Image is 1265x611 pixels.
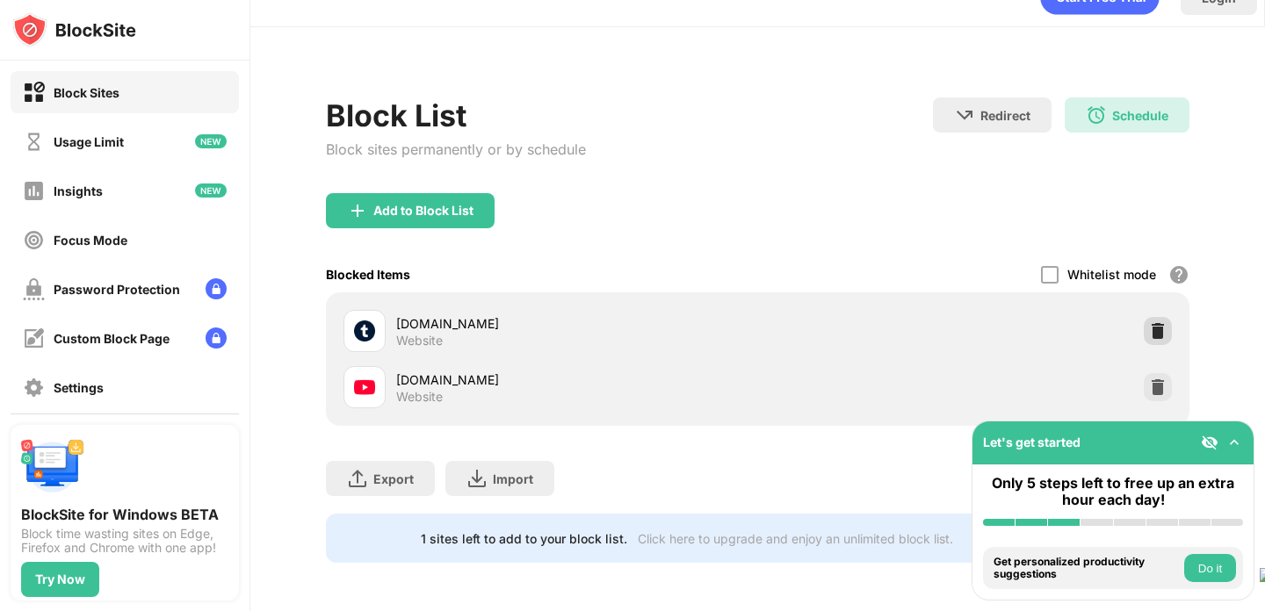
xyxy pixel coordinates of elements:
[396,370,757,389] div: [DOMAIN_NAME]
[23,327,45,349] img: customize-block-page-off.svg
[980,108,1030,123] div: Redirect
[326,97,586,133] div: Block List
[23,131,45,153] img: time-usage-off.svg
[54,380,104,395] div: Settings
[21,527,228,555] div: Block time wasting sites on Edge, Firefox and Chrome with one app!
[23,278,45,300] img: password-protection-off.svg
[994,556,1180,581] div: Get personalized productivity suggestions
[195,183,227,198] img: new-icon.svg
[21,435,84,499] img: push-desktop.svg
[23,229,45,251] img: focus-off.svg
[54,282,180,297] div: Password Protection
[326,267,410,282] div: Blocked Items
[12,12,136,47] img: logo-blocksite.svg
[35,572,85,586] div: Try Now
[54,85,119,100] div: Block Sites
[396,314,757,333] div: [DOMAIN_NAME]
[983,475,1243,508] div: Only 5 steps left to free up an extra hour each day!
[396,333,443,349] div: Website
[373,204,473,218] div: Add to Block List
[421,531,627,546] div: 1 sites left to add to your block list.
[983,435,1081,449] div: Let's get started
[54,134,124,149] div: Usage Limit
[1184,554,1236,582] button: Do it
[54,183,103,198] div: Insights
[1225,434,1243,451] img: omni-setup-toggle.svg
[638,531,953,546] div: Click here to upgrade and enjoy an unlimited block list.
[195,134,227,148] img: new-icon.svg
[373,471,414,486] div: Export
[54,331,170,346] div: Custom Block Page
[23,377,45,399] img: settings-off.svg
[1067,267,1156,282] div: Whitelist mode
[1201,434,1218,451] img: eye-not-visible.svg
[354,320,375,341] img: favicons
[23,82,45,104] img: block-on.svg
[354,377,375,398] img: favicons
[206,327,227,349] img: lock-menu.svg
[396,389,443,405] div: Website
[23,180,45,202] img: insights-off.svg
[21,506,228,523] div: BlockSite for Windows BETA
[493,471,533,486] div: Import
[326,140,586,158] div: Block sites permanently or by schedule
[54,233,127,248] div: Focus Mode
[1112,108,1168,123] div: Schedule
[206,278,227,299] img: lock-menu.svg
